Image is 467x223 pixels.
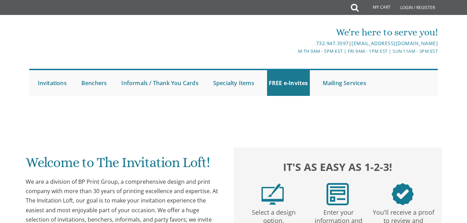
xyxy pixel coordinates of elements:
a: Benchers [80,70,109,96]
div: We're here to serve you! [166,25,438,39]
a: FREE e-Invites [267,70,310,96]
img: step1.png [261,183,284,205]
div: M-Th 9am - 5pm EST | Fri 9am - 1pm EST | Sun 11am - 3pm EST [166,48,438,55]
a: Informals / Thank You Cards [120,70,200,96]
img: step3.png [392,183,414,205]
a: Specialty Items [211,70,256,96]
h2: It's as easy as 1-2-3! [240,159,435,174]
h1: Welcome to The Invitation Loft! [26,155,220,175]
a: Invitations [36,70,69,96]
img: step2.png [327,183,349,205]
a: Mailing Services [321,70,368,96]
a: [EMAIL_ADDRESS][DOMAIN_NAME] [352,40,438,47]
div: | [166,39,438,48]
a: My Cart [358,1,395,15]
a: 732.947.3597 [316,40,349,47]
